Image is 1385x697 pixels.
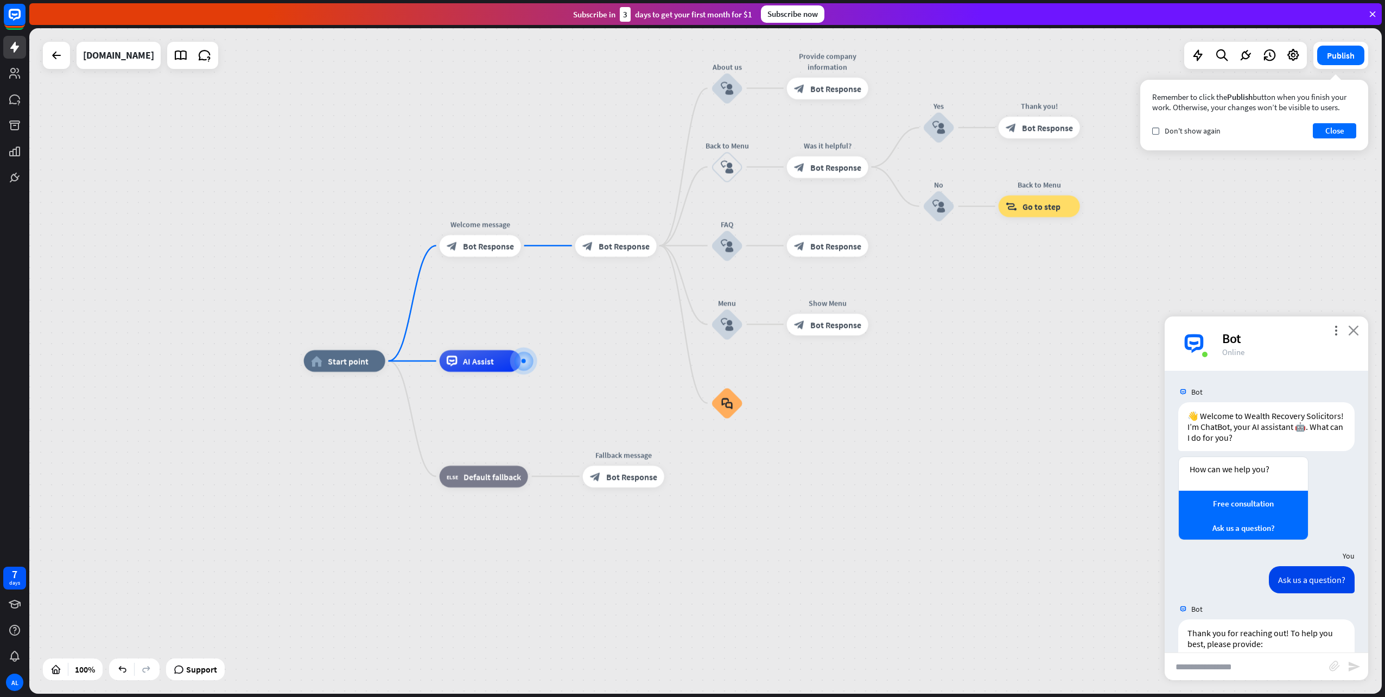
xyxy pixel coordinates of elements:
i: send [1348,660,1361,673]
div: Subscribe in days to get your first month for $1 [573,7,752,22]
span: Bot Response [810,240,861,251]
button: Publish [1317,46,1364,65]
div: 100% [72,661,98,678]
i: block_bot_response [794,162,805,173]
span: Bot Response [463,240,514,251]
span: Bot [1191,604,1203,614]
div: Bot [1222,330,1355,347]
div: How can we help you? [1190,464,1297,474]
i: block_attachment [1329,661,1340,671]
div: 3 [620,7,631,22]
div: Back to Menu [695,140,760,151]
i: block_user_input [932,200,945,213]
div: Ask us a question? [1184,523,1303,533]
div: Online [1222,347,1355,357]
div: FAQ [695,219,760,230]
i: block_bot_response [1006,122,1016,133]
span: You [1343,551,1355,561]
div: days [9,579,20,587]
i: more_vert [1331,325,1341,335]
div: No [906,179,971,190]
div: Thank you! [990,100,1088,111]
i: block_user_input [721,318,734,331]
i: block_bot_response [582,240,593,251]
i: home_2 [311,356,322,366]
span: Bot Response [599,240,650,251]
div: Free consultation [1184,498,1303,509]
button: Close [1313,123,1356,138]
div: wealthrecovery.co.uk [83,42,154,69]
span: Default fallback [463,471,521,482]
span: Support [186,661,217,678]
span: AI Assist [463,356,494,366]
div: 7 [12,569,17,579]
span: Bot Response [1022,122,1073,133]
span: Bot Response [810,83,861,94]
i: block_user_input [721,161,734,174]
button: Open LiveChat chat widget [9,4,41,37]
i: block_bot_response [447,240,458,251]
i: block_faq [721,397,733,409]
div: Fallback message [575,449,672,460]
i: block_bot_response [794,240,805,251]
div: Provide company information [779,50,876,72]
div: Yes [906,100,971,111]
i: block_goto [1006,201,1017,212]
i: block_bot_response [590,471,601,482]
i: block_user_input [932,121,945,134]
i: block_user_input [721,82,734,95]
span: Go to step [1022,201,1060,212]
a: 7 days [3,567,26,590]
div: AL [6,674,23,691]
span: Start point [328,356,369,366]
div: Subscribe now [761,5,824,23]
div: Show Menu [779,297,876,308]
div: Ask us a question? [1269,566,1355,593]
div: Menu [695,297,760,308]
div: 👋 Welcome to Wealth Recovery Solicitors! I’m ChatBot, your AI assistant 🤖. What can I do for you? [1178,402,1355,451]
div: Remember to click the button when you finish your work. Otherwise, your changes won’t be visible ... [1152,92,1356,112]
i: block_fallback [447,471,458,482]
span: Bot [1191,387,1203,397]
span: Don't show again [1165,126,1221,136]
span: Bot Response [810,319,861,330]
i: close [1348,325,1359,335]
i: block_bot_response [794,83,805,94]
div: Back to Menu [990,179,1088,190]
span: Publish [1227,92,1253,102]
p: Thank you for reaching out! To help you best, please provide: [1187,628,1345,649]
div: Welcome message [431,219,529,230]
span: Bot Response [810,162,861,173]
i: block_user_input [721,239,734,252]
div: Was it helpful? [779,140,876,151]
div: About us [695,61,760,72]
li: Your full name [1204,652,1345,663]
span: Bot Response [606,471,657,482]
i: block_bot_response [794,319,805,330]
